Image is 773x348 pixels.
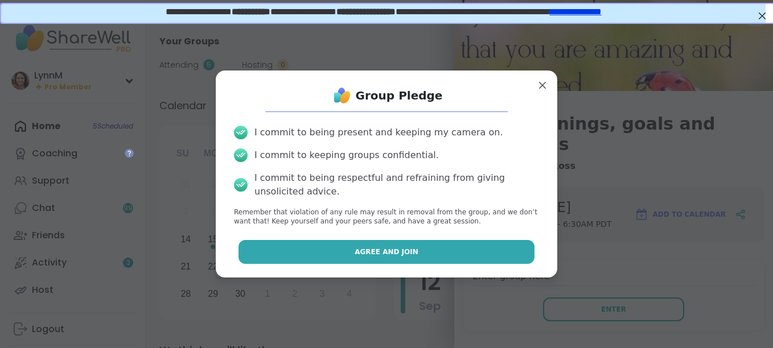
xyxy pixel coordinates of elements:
div: I commit to being present and keeping my camera on. [254,126,503,139]
img: ShareWell Logo [331,84,353,107]
p: Remember that violation of any rule may result in removal from the group, and we don’t want that!... [234,208,539,227]
button: Agree and Join [239,240,535,264]
span: Agree and Join [355,247,418,257]
div: I commit to being respectful and refraining from giving unsolicited advice. [254,171,539,198]
h1: Group Pledge [356,88,443,103]
iframe: Spotlight [125,148,134,158]
div: I commit to keeping groups confidential. [254,148,439,162]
